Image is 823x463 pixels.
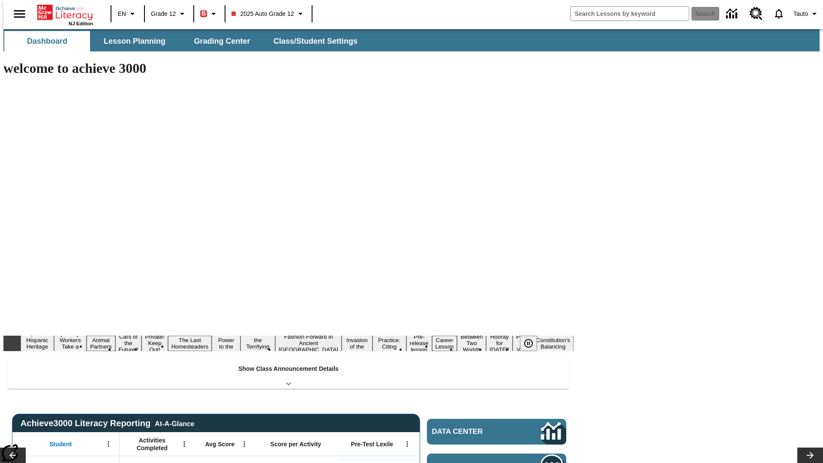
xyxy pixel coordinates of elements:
button: Open Menu [401,438,414,451]
div: Home [37,3,93,26]
button: Slide 8 Attack of the Terrifying Tomatoes [240,329,275,358]
button: Open Menu [238,438,251,451]
button: Slide 17 The Constitution's Balancing Act [532,329,574,358]
span: Class/Student Settings [273,36,357,46]
button: Grade: Grade 12, Select a grade [147,6,191,21]
button: Boost Class color is red. Change class color [197,6,222,21]
button: Slide 7 Solar Power to the People [212,329,240,358]
span: Activities Completed [124,436,180,452]
button: Slide 9 Fashion Forward in Ancient Rome [275,332,342,354]
button: Language: EN, Select a language [114,6,141,21]
span: Data Center [432,427,512,436]
span: EN [118,9,126,18]
button: Slide 16 Point of View [513,332,532,354]
span: Tauto [793,9,808,18]
span: Grading Center [194,36,250,46]
button: Slide 4 Cars of the Future? [115,332,142,354]
a: Notifications [768,3,790,25]
span: Lesson Planning [104,36,165,46]
span: Avg Score [205,440,234,448]
button: Slide 3 Animal Partners [87,336,115,351]
span: NJ Edition [69,21,93,26]
button: Pause [520,336,537,351]
div: SubNavbar [3,31,365,51]
button: Slide 13 Career Lesson [432,336,457,351]
span: Pre-Test Lexile [351,440,393,448]
button: Open Menu [102,438,115,451]
button: Dashboard [4,31,90,51]
div: Pause [520,336,546,351]
input: search field [571,7,689,21]
span: 2025 Auto Grade 12 [231,9,294,18]
p: Show Class Announcement Details [238,364,339,373]
span: B [201,8,206,19]
h1: welcome to achieve 3000 [3,60,574,76]
a: Data Center [427,419,566,445]
button: Slide 11 Mixed Practice: Citing Evidence [372,329,406,358]
a: Home [37,4,93,21]
button: Class: 2025 Auto Grade 12, Select your class [228,6,309,21]
button: Slide 5 Private! Keep Out! [141,332,168,354]
button: Grading Center [179,31,265,51]
span: Student [49,440,72,448]
span: Score per Activity [270,440,321,448]
a: Resource Center, Will open in new tab [745,2,768,25]
button: Lesson carousel, Next [797,448,823,463]
button: Slide 2 Labor Day: Workers Take a Stand [54,329,87,358]
span: Dashboard [27,36,67,46]
a: Data Center [721,2,745,26]
div: Show Class Announcement Details [8,359,569,389]
button: Lesson Planning [92,31,177,51]
button: Slide 1 ¡Viva Hispanic Heritage Month! [21,329,54,358]
button: Slide 6 The Last Homesteaders [168,336,212,351]
div: At-A-Glance [155,418,194,428]
button: Open Menu [178,438,191,451]
div: SubNavbar [3,29,820,51]
button: Slide 10 The Invasion of the Free CD [342,329,372,358]
button: Slide 14 Between Two Worlds [457,332,486,354]
button: Slide 15 Hooray for Constitution Day! [486,332,513,354]
span: Grade 12 [151,9,176,18]
button: Profile/Settings [790,6,823,21]
button: Open side menu [7,1,32,27]
span: Achieve3000 Literacy Reporting [21,418,195,428]
button: Slide 12 Pre-release lesson [406,332,432,354]
button: Class/Student Settings [267,31,364,51]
